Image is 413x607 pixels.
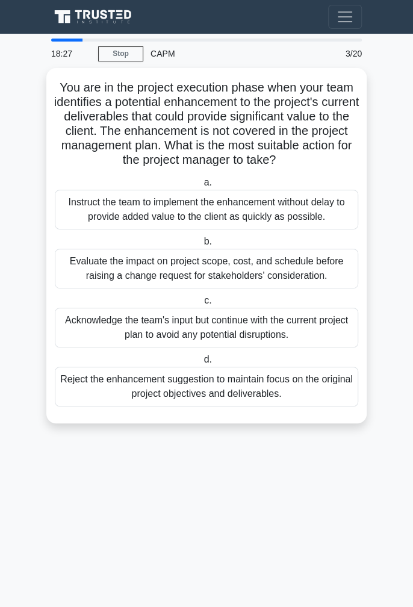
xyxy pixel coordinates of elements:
span: d. [204,354,212,364]
div: Acknowledge the team's input but continue with the current project plan to avoid any potential di... [55,308,358,347]
h5: You are in the project execution phase when your team identifies a potential enhancement to the p... [54,80,359,168]
div: 3/20 [315,42,369,66]
span: b. [204,236,212,246]
div: Evaluate the impact on project scope, cost, and schedule before raising a change request for stak... [55,249,358,288]
div: 18:27 [44,42,98,66]
div: Reject the enhancement suggestion to maintain focus on the original project objectives and delive... [55,367,358,406]
span: a. [204,177,212,187]
div: Instruct the team to implement the enhancement without delay to provide added value to the client... [55,190,358,229]
div: CAPM [143,42,315,66]
span: c. [204,295,211,305]
button: Toggle navigation [328,5,362,29]
a: Stop [98,46,143,61]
